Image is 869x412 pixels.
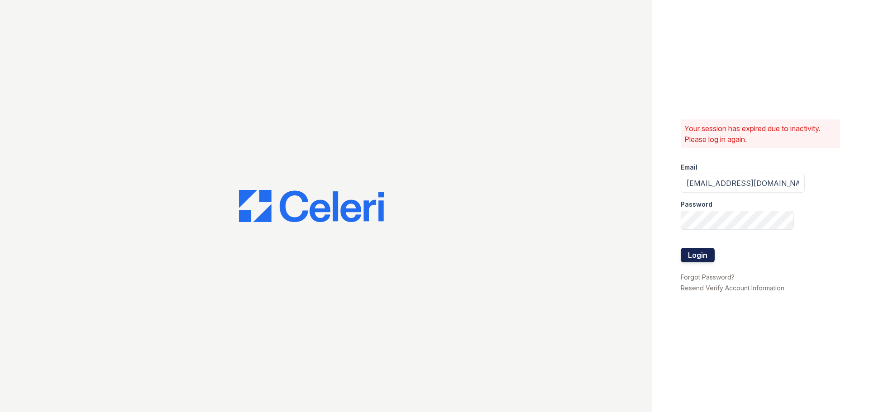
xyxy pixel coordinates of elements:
[239,190,384,223] img: CE_Logo_Blue-a8612792a0a2168367f1c8372b55b34899dd931a85d93a1a3d3e32e68fde9ad4.png
[681,163,697,172] label: Email
[681,200,712,209] label: Password
[681,273,735,281] a: Forgot Password?
[681,284,784,292] a: Resend Verify Account Information
[684,123,836,145] p: Your session has expired due to inactivity. Please log in again.
[681,248,715,262] button: Login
